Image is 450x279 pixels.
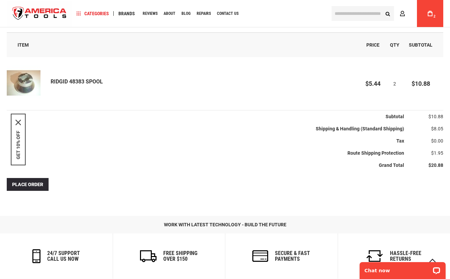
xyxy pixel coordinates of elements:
span: 2 [393,81,396,86]
span: $8.05 [431,126,443,131]
th: Subtotal [404,33,443,57]
a: Blog [178,9,194,18]
span: Repairs [197,11,211,16]
h6: 24/7 support call us now [47,250,80,262]
span: Brands [118,11,135,16]
button: Place Order [7,178,49,191]
a: Contact Us [214,9,242,18]
strong: Grand Total [379,162,404,168]
a: Categories [74,9,112,18]
button: GET 10% OFF [16,131,21,159]
strong: RIDGID 48383 SPOOL [51,78,103,86]
a: Brands [115,9,138,18]
span: $0.00 [431,138,443,144]
th: Subtotal [7,110,404,123]
a: store logo [7,1,72,26]
span: Blog [181,11,191,16]
th: Item [7,33,361,57]
iframe: LiveChat chat widget [355,258,450,279]
span: $10.88 [428,114,443,119]
th: Qty [385,33,404,57]
h6: Free Shipping Over $150 [163,250,197,262]
button: Search [381,7,394,20]
span: About [164,11,175,16]
a: Repairs [194,9,214,18]
span: Contact Us [217,11,238,16]
a: Reviews [140,9,161,18]
img: RIDGID 48383 SPOOL [7,66,40,100]
span: Categories [77,11,109,16]
span: $1.95 [431,150,443,156]
th: Route Shipping Protection [7,147,404,159]
span: Reviews [143,11,158,16]
svg: close icon [16,120,21,125]
button: Close [16,120,21,125]
span: $5.44 [365,80,381,87]
span: Tax [396,138,404,144]
h6: secure & fast payments [275,250,310,262]
span: 2 [433,15,435,18]
th: Price [361,33,385,57]
a: About [161,9,178,18]
img: America Tools [7,1,72,26]
span: $20.88 [428,162,443,168]
h6: Hassle-Free Returns [390,250,421,262]
span: Place Order [12,182,43,187]
span: $10.88 [412,80,430,87]
th: Shipping & Handling (Standard Shipping) [7,123,404,135]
